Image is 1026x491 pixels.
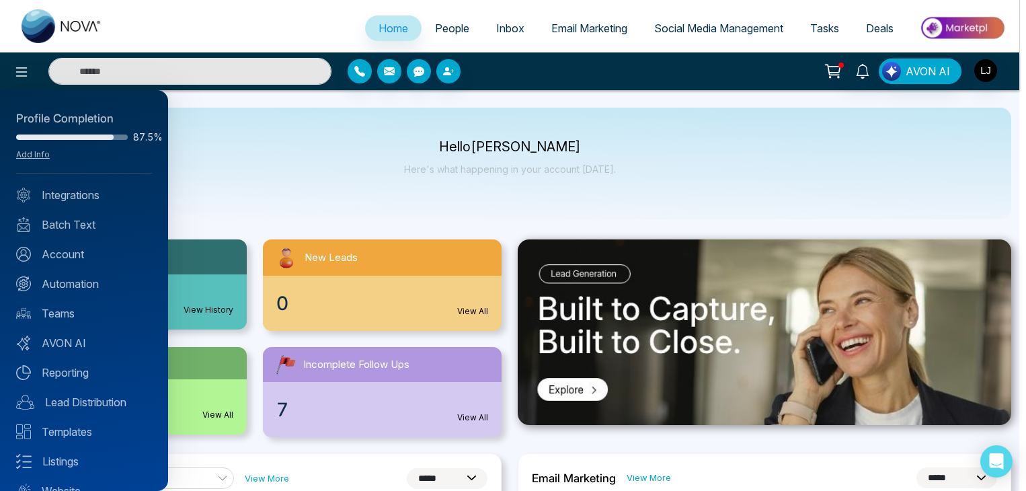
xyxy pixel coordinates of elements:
a: Templates [16,424,152,440]
a: Add Info [16,149,50,159]
a: Lead Distribution [16,394,152,410]
img: Automation.svg [16,276,31,291]
a: Reporting [16,365,152,381]
div: Open Intercom Messenger [980,445,1013,478]
a: AVON AI [16,335,152,351]
img: Integrated.svg [16,188,31,202]
a: Batch Text [16,217,152,233]
img: Reporting.svg [16,365,31,380]
span: 87.5% [133,133,152,142]
div: Profile Completion [16,110,152,128]
img: Templates.svg [16,424,31,439]
img: Account.svg [16,247,31,262]
a: Listings [16,453,152,469]
img: Listings.svg [16,454,32,469]
img: team.svg [16,306,31,321]
img: Avon-AI.svg [16,336,31,350]
a: Teams [16,305,152,322]
a: Automation [16,276,152,292]
img: batch_text_white.png [16,217,31,232]
a: Integrations [16,187,152,203]
a: Account [16,246,152,262]
img: Lead-dist.svg [16,395,34,410]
